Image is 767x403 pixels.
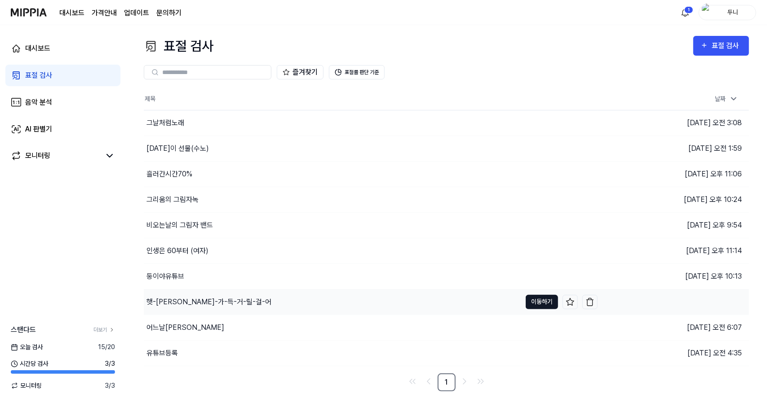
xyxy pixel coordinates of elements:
[421,374,436,389] a: Go to previous page
[711,92,742,106] div: 날짜
[11,324,36,335] span: 스탠다드
[474,374,488,389] a: Go to last page
[146,271,184,282] div: 둥이야유튜브
[693,36,749,56] button: 표절 검사
[438,373,456,391] a: 1
[25,124,52,135] div: AI 판별기
[598,289,749,315] td: [DATE] 오전 6:26
[715,7,750,17] div: 두니
[702,4,713,22] img: profile
[11,150,101,161] a: 모니터링
[699,5,756,20] button: profile두니
[105,381,115,390] span: 3 / 3
[678,5,692,20] button: 알림1
[598,263,749,289] td: [DATE] 오후 10:13
[5,38,120,59] a: 대시보드
[277,65,324,79] button: 즐겨찾기
[92,8,117,18] button: 가격안내
[146,194,199,205] div: 그리움의 그림자녹
[598,161,749,187] td: [DATE] 오후 11:06
[11,359,48,368] span: 시간당 검사
[405,374,420,389] a: Go to first page
[124,8,149,18] a: 업데이트
[146,348,178,359] div: 유튜브등록
[11,342,43,352] span: 오늘 검사
[25,43,50,54] div: 대시보드
[93,326,115,334] a: 더보기
[5,118,120,140] a: AI 판별기
[598,212,749,238] td: [DATE] 오후 9:54
[598,315,749,340] td: [DATE] 오전 6:07
[25,70,52,81] div: 표절 검사
[146,245,208,256] div: 인생은 60부터 (여자)
[25,97,52,108] div: 음악 분석
[144,88,598,110] th: 제목
[146,322,224,333] div: 어느날[PERSON_NAME]
[680,7,691,18] img: 알림
[146,118,184,128] div: 그날처럼노래
[146,297,271,307] div: 햇-[PERSON_NAME]-가-득-거-릴-걸-어
[598,110,749,136] td: [DATE] 오전 3:08
[105,359,115,368] span: 3 / 3
[457,374,472,389] a: Go to next page
[5,65,120,86] a: 표절 검사
[684,6,693,13] div: 1
[598,340,749,366] td: [DATE] 오전 4:35
[598,238,749,263] td: [DATE] 오후 11:14
[329,65,385,79] button: 표절률 판단 기준
[146,143,209,154] div: [DATE]이 선물(수노)
[146,220,213,231] div: 비오는날의 그림자 밴드
[59,8,84,18] a: 대시보드
[146,169,192,180] div: 흘러간시간70%
[156,8,182,18] a: 문의하기
[98,342,115,352] span: 15 / 20
[11,381,42,390] span: 모니터링
[598,187,749,212] td: [DATE] 오후 10:24
[144,373,749,391] nav: pagination
[144,36,213,56] div: 표절 검사
[585,298,594,307] img: delete
[526,295,558,309] button: 이동하기
[598,136,749,161] td: [DATE] 오전 1:59
[25,150,50,161] div: 모니터링
[5,92,120,113] a: 음악 분석
[712,40,742,52] div: 표절 검사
